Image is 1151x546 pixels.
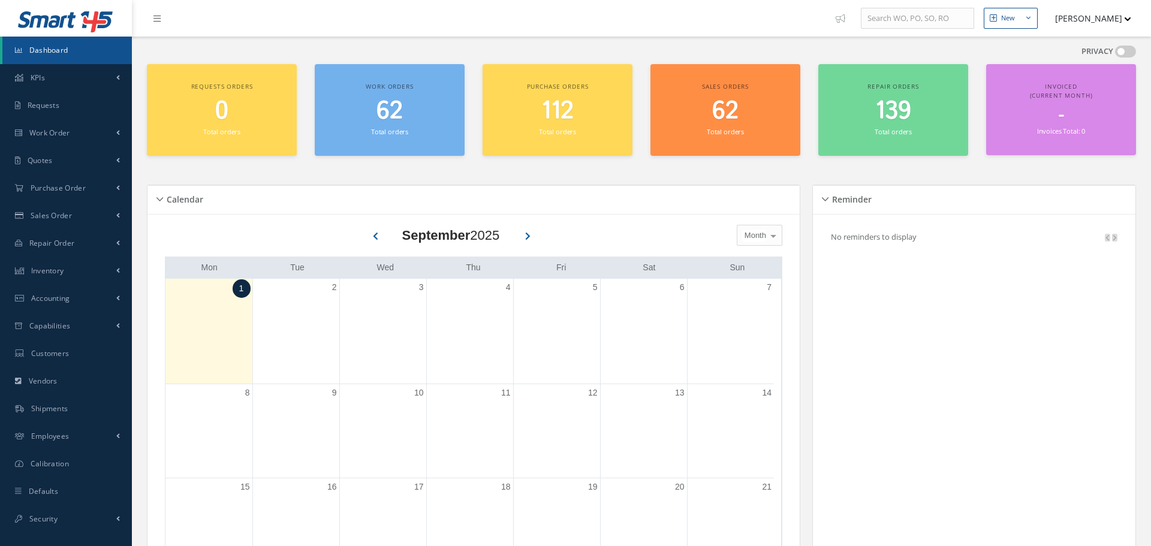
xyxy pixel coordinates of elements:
a: September 21, 2025 [760,478,774,496]
a: Purchase orders 112 Total orders [483,64,632,156]
a: Wednesday [374,260,396,275]
label: PRIVACY [1081,46,1113,58]
input: Search WO, PO, SO, RO [861,8,974,29]
a: Sunday [727,260,747,275]
a: Thursday [463,260,483,275]
td: September 10, 2025 [339,384,426,478]
a: September 1, 2025 [233,279,251,298]
small: Total orders [539,127,576,136]
span: Inventory [31,266,64,276]
span: 62 [712,94,739,128]
b: September [402,228,471,243]
a: September 6, 2025 [677,279,687,296]
a: September 8, 2025 [243,384,252,402]
span: Purchase Order [31,183,86,193]
a: September 2, 2025 [330,279,339,296]
span: Shipments [31,403,68,414]
button: [PERSON_NAME] [1044,7,1131,30]
td: September 3, 2025 [339,279,426,384]
a: September 18, 2025 [499,478,513,496]
a: Monday [198,260,219,275]
span: 62 [376,94,403,128]
td: September 7, 2025 [687,279,774,384]
td: September 4, 2025 [426,279,513,384]
span: Repair orders [867,82,918,91]
span: Sales orders [702,82,749,91]
a: Repair orders 139 Total orders [818,64,968,156]
span: Work orders [366,82,413,91]
a: September 12, 2025 [586,384,600,402]
h5: Reminder [828,191,872,205]
span: Requests orders [191,82,253,91]
span: Quotes [28,155,53,165]
span: 112 [541,94,574,128]
a: Work orders 62 Total orders [315,64,465,156]
a: Dashboard [2,37,132,64]
span: Vendors [29,376,58,386]
a: September 16, 2025 [325,478,339,496]
a: September 10, 2025 [412,384,426,402]
span: Calibration [31,458,69,469]
span: Defaults [29,486,58,496]
span: Customers [31,348,70,358]
td: September 6, 2025 [600,279,687,384]
small: Total orders [875,127,912,136]
span: Capabilities [29,321,71,331]
div: New [1001,13,1015,23]
span: - [1059,104,1064,127]
a: September 13, 2025 [673,384,687,402]
td: September 11, 2025 [426,384,513,478]
a: Invoiced (Current Month) - Invoices Total: 0 [986,64,1136,155]
td: September 13, 2025 [600,384,687,478]
td: September 12, 2025 [513,384,600,478]
a: September 5, 2025 [590,279,600,296]
p: No reminders to display [831,231,917,242]
span: Purchase orders [527,82,589,91]
a: September 7, 2025 [764,279,774,296]
a: Requests orders 0 Total orders [147,64,297,156]
small: Invoices Total: 0 [1037,126,1085,135]
td: September 2, 2025 [252,279,339,384]
td: September 8, 2025 [165,384,252,478]
td: September 9, 2025 [252,384,339,478]
a: September 11, 2025 [499,384,513,402]
a: September 20, 2025 [673,478,687,496]
a: Sales orders 62 Total orders [650,64,800,156]
span: Dashboard [29,45,68,55]
small: Total orders [203,127,240,136]
small: Total orders [371,127,408,136]
span: Employees [31,431,70,441]
td: September 5, 2025 [513,279,600,384]
a: September 15, 2025 [238,478,252,496]
span: 139 [875,94,911,128]
a: Saturday [640,260,658,275]
small: Total orders [707,127,744,136]
a: September 14, 2025 [760,384,774,402]
span: KPIs [31,73,45,83]
h5: Calendar [163,191,203,205]
div: 2025 [402,225,500,245]
span: Work Order [29,128,70,138]
a: September 3, 2025 [417,279,426,296]
button: New [984,8,1038,29]
span: Sales Order [31,210,72,221]
span: 0 [215,94,228,128]
span: Security [29,514,58,524]
span: Repair Order [29,238,75,248]
span: Month [742,230,766,242]
a: September 9, 2025 [330,384,339,402]
a: Friday [554,260,568,275]
span: Requests [28,100,59,110]
a: September 19, 2025 [586,478,600,496]
td: September 14, 2025 [687,384,774,478]
a: September 4, 2025 [504,279,513,296]
span: Accounting [31,293,70,303]
a: Tuesday [288,260,307,275]
a: September 17, 2025 [412,478,426,496]
td: September 1, 2025 [165,279,252,384]
span: Invoiced [1045,82,1077,91]
span: (Current Month) [1030,91,1093,99]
